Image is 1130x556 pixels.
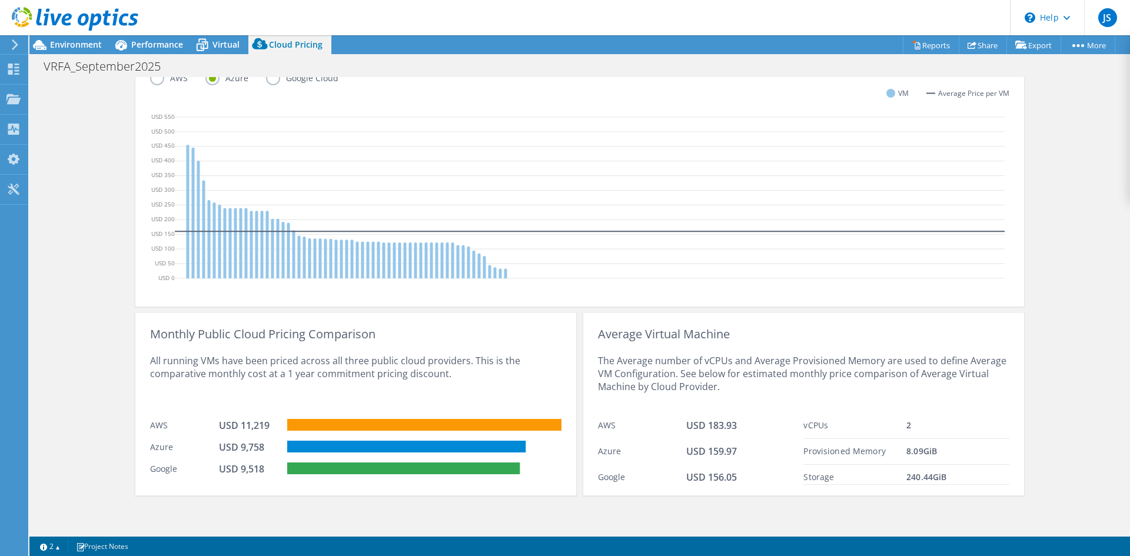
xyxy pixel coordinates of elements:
span: 2 [906,420,911,431]
span: USD 159.97 [686,445,737,458]
label: Azure [205,71,266,85]
a: More [1061,36,1115,54]
span: Azure [598,445,621,457]
text: USD 150 [151,229,175,238]
a: Project Notes [68,539,137,554]
a: 2 [32,539,68,554]
div: Monthly Public Cloud Pricing Comparison [150,328,561,341]
text: USD 500 [151,126,175,135]
span: vCPUs [803,420,828,431]
text: USD 300 [151,185,175,194]
span: USD 156.05 [686,471,737,484]
text: USD 100 [151,244,175,252]
div: AWS [150,419,219,432]
span: Google [598,471,626,482]
label: AWS [150,71,205,85]
span: AWS [598,420,616,431]
a: Share [959,36,1007,54]
text: USD 400 [151,156,175,164]
div: USD 9,518 [219,462,278,475]
text: USD 550 [151,112,175,120]
text: USD 50 [155,258,175,267]
div: USD 11,219 [219,419,278,432]
div: All running VMs have been priced across all three public cloud providers. This is the comparative... [150,341,561,413]
label: Google Cloud [266,71,356,85]
h1: VRFA_September2025 [38,60,179,73]
span: Storage [803,471,834,482]
text: USD 350 [151,171,175,179]
span: Cloud Pricing [269,39,323,50]
a: Reports [903,36,959,54]
a: Export [1006,36,1061,54]
span: 240.44 GiB [906,471,946,482]
div: Azure [150,441,219,454]
text: USD 450 [151,141,175,149]
span: Environment [50,39,102,50]
span: Virtual [212,39,240,50]
div: Google [150,462,219,475]
text: USD 0 [158,273,175,281]
span: VM [898,86,909,100]
span: Performance [131,39,183,50]
span: Provisioned Memory [803,445,886,457]
div: Average Virtual Machine [598,328,1009,341]
span: JS [1098,8,1117,27]
div: The Average number of vCPUs and Average Provisioned Memory are used to define Average VM Configur... [598,341,1009,413]
text: USD 250 [151,200,175,208]
text: USD 200 [151,215,175,223]
div: USD 9,758 [219,441,278,454]
span: USD 183.93 [686,419,737,432]
span: Average Price per VM [938,87,1009,100]
span: 8.09 GiB [906,445,937,457]
svg: \n [1025,12,1035,23]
